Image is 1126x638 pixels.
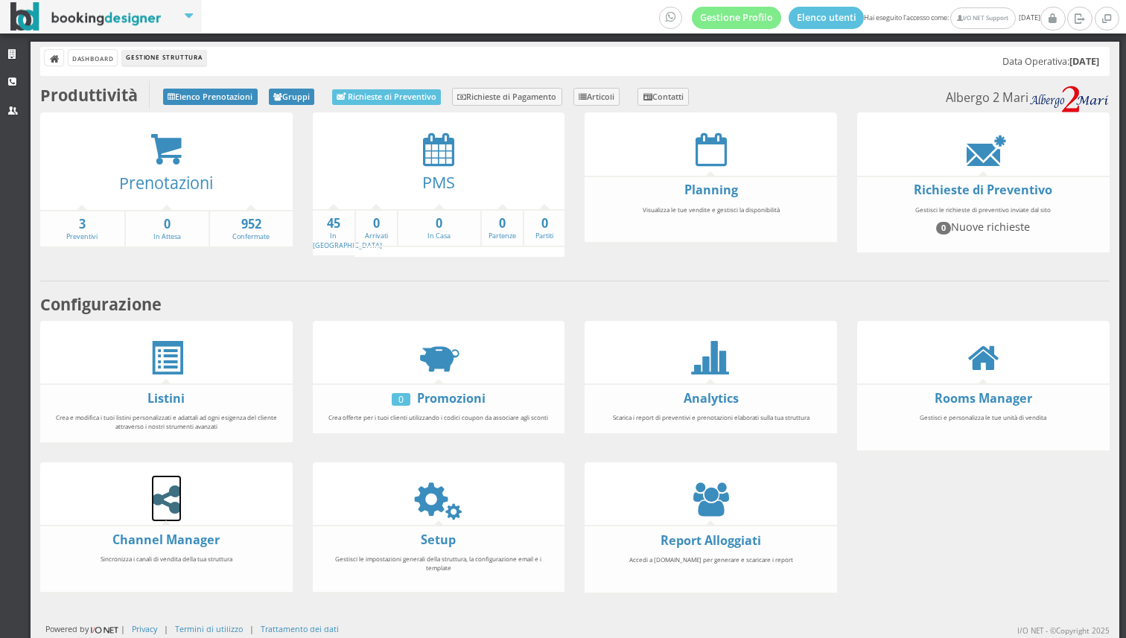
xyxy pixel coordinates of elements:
a: 0In Casa [398,215,481,241]
a: 0Partiti [524,215,564,241]
b: Configurazione [40,293,162,315]
div: Gestisci e personalizza le tue unità di vendita [862,406,1104,446]
strong: 0 [356,215,396,232]
strong: 0 [398,215,481,232]
a: Gruppi [269,89,315,105]
a: Listini [147,390,185,406]
b: Produttività [40,84,138,106]
a: Planning [684,182,738,198]
a: 0In Attesa [126,216,209,242]
small: Albergo 2 Mari [946,86,1109,112]
strong: 952 [210,216,293,233]
a: Richieste di Pagamento [452,88,562,106]
a: PMS [422,171,455,193]
div: Visualizza le tue vendite e gestisci la disponibilità [591,199,832,238]
div: Crea e modifica i tuoi listini personalizzati e adattali ad ogni esigenza del cliente attraverso ... [45,406,287,437]
img: ionet_small_logo.png [89,624,121,636]
a: Elenco Prenotazioni [163,89,258,105]
div: | [249,623,254,634]
a: Analytics [684,390,739,406]
h4: Nuove richieste [869,220,1097,234]
a: Trattamento dei dati [261,623,339,634]
a: 3Preventivi [40,216,124,242]
a: Articoli [573,88,620,106]
div: Gestisci le richieste di preventivo inviate dal sito [862,199,1104,248]
div: Accedi a [DOMAIN_NAME] per generare e scaricare i report [591,549,832,588]
strong: 45 [313,215,354,232]
div: Sincronizza i canali di vendita della tua struttura [45,548,287,587]
div: | [164,623,168,634]
a: Dashboard [69,50,117,66]
img: 593ecaf3fca211eeb1950688c127a823.png [1028,86,1109,112]
a: Report Alloggiati [661,532,761,549]
a: Promozioni [417,390,486,406]
a: 45In [GEOGRAPHIC_DATA] [313,215,382,250]
a: Richieste di Preventivo [914,182,1052,198]
strong: 0 [126,216,209,233]
img: BookingDesigner.com [10,2,162,31]
a: Gestione Profilo [692,7,781,29]
b: [DATE] [1069,55,1099,68]
div: Crea offerte per i tuoi clienti utilizzando i codici coupon da associare agli sconti [318,406,559,429]
strong: 0 [482,215,522,232]
a: Setup [421,532,456,548]
strong: 3 [40,216,124,233]
div: Powered by | [45,623,125,636]
a: 0Partenze [482,215,522,241]
a: Elenco utenti [789,7,865,29]
a: Rooms Manager [935,390,1032,406]
a: Contatti [637,88,689,106]
a: I/O NET Support [950,7,1015,29]
a: 0Arrivati [356,215,396,241]
div: Scarica i report di preventivi e prenotazioni elaborati sulla tua struttura [591,406,832,429]
a: Channel Manager [112,532,220,548]
strong: 0 [524,215,564,232]
h5: Data Operativa: [1002,56,1099,67]
a: Prenotazioni [119,172,213,194]
a: Richieste di Preventivo [332,89,441,105]
li: Gestione Struttura [122,50,206,66]
span: Hai eseguito l'accesso come: [DATE] [659,7,1040,29]
a: Privacy [132,623,157,634]
span: 0 [936,222,951,234]
div: Gestisci le impostazioni generali della struttura, la configurazione email e i template [318,548,559,587]
a: 952Confermate [210,216,293,242]
a: Termini di utilizzo [175,623,243,634]
div: 0 [392,393,410,406]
